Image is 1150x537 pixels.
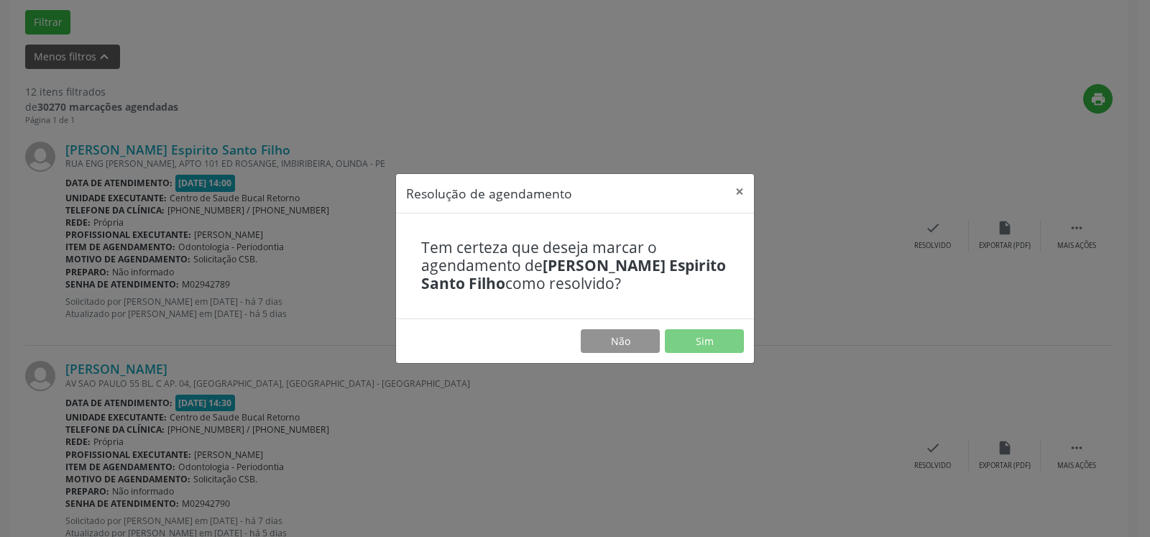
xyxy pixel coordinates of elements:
h5: Resolução de agendamento [406,184,572,203]
button: Não [581,329,660,354]
button: Sim [665,329,744,354]
b: [PERSON_NAME] Espirito Santo Filho [421,255,726,293]
button: Close [725,174,754,209]
h4: Tem certeza que deseja marcar o agendamento de como resolvido? [421,239,729,293]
